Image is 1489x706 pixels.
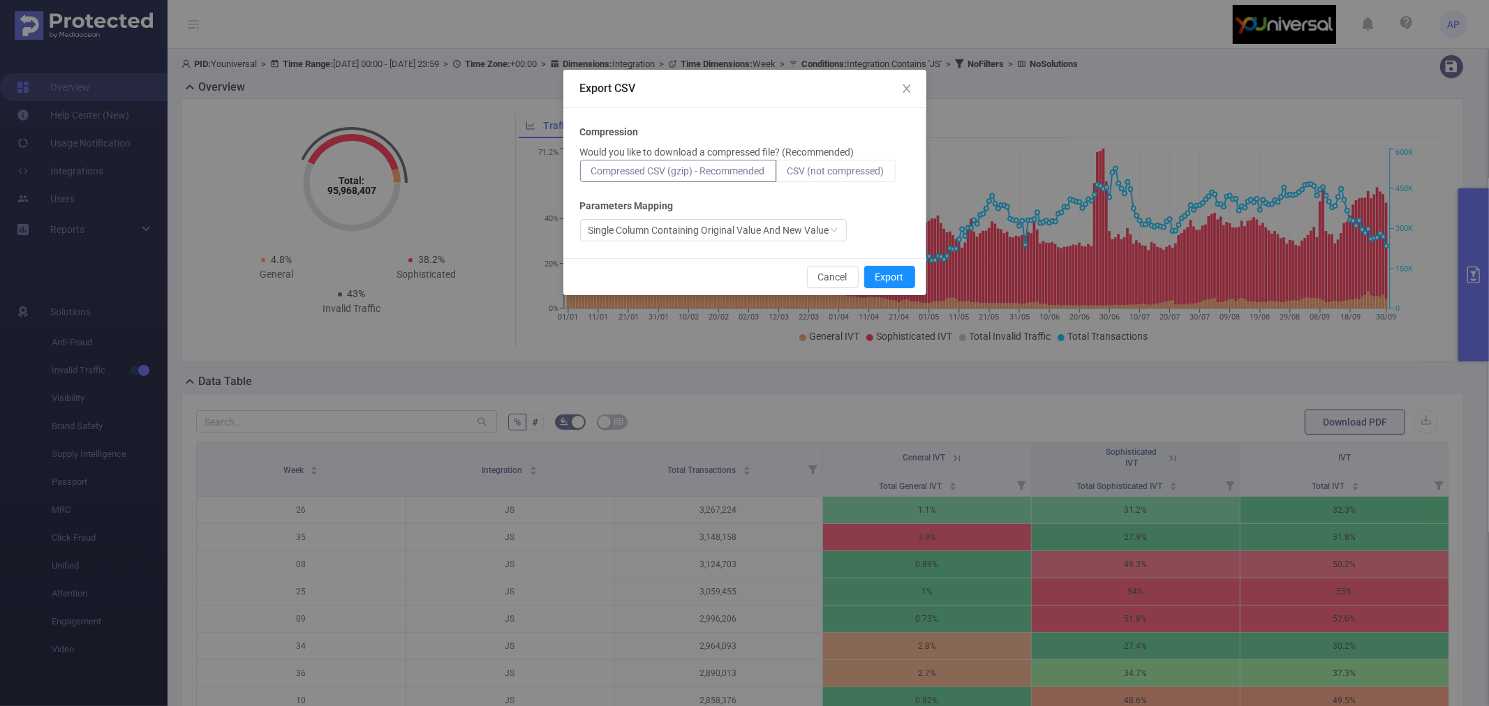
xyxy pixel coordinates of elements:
[807,266,859,288] button: Cancel
[580,125,639,140] b: Compression
[887,70,926,109] button: Close
[830,226,838,236] i: icon: down
[864,266,915,288] button: Export
[580,81,910,96] div: Export CSV
[588,220,829,241] div: Single Column Containing Original Value And New Value
[580,145,854,160] p: Would you like to download a compressed file? (Recommended)
[591,165,765,176] span: Compressed CSV (gzip) - Recommended
[787,165,884,176] span: CSV (not compressed)
[901,83,912,94] i: icon: close
[580,199,674,213] b: Parameters Mapping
